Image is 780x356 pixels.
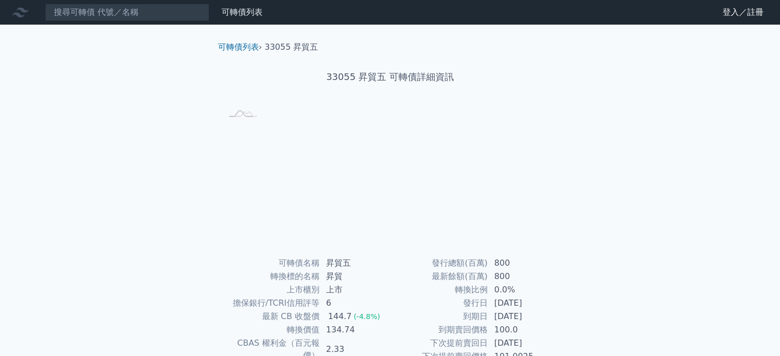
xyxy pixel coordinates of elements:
[390,270,488,283] td: 最新餘額(百萬)
[222,270,320,283] td: 轉換標的名稱
[488,296,558,310] td: [DATE]
[45,4,209,21] input: 搜尋可轉債 代號／名稱
[390,310,488,323] td: 到期日
[488,256,558,270] td: 800
[210,70,571,84] h1: 33055 昇貿五 可轉債詳細資訊
[320,270,390,283] td: 昇貿
[326,310,354,323] div: 144.7
[390,283,488,296] td: 轉換比例
[218,41,262,53] li: ›
[222,296,320,310] td: 擔保銀行/TCRI信用評等
[320,323,390,337] td: 134.74
[488,270,558,283] td: 800
[222,256,320,270] td: 可轉債名稱
[222,310,320,323] td: 最新 CB 收盤價
[488,283,558,296] td: 0.0%
[218,42,259,52] a: 可轉債列表
[354,312,381,321] span: (-4.8%)
[390,323,488,337] td: 到期賣回價格
[390,256,488,270] td: 發行總額(百萬)
[222,283,320,296] td: 上市櫃別
[488,323,558,337] td: 100.0
[320,283,390,296] td: 上市
[265,41,318,53] li: 33055 昇貿五
[488,310,558,323] td: [DATE]
[714,4,772,21] a: 登入／註冊
[222,323,320,337] td: 轉換價值
[390,337,488,350] td: 下次提前賣回日
[222,7,263,17] a: 可轉債列表
[390,296,488,310] td: 發行日
[488,337,558,350] td: [DATE]
[320,296,390,310] td: 6
[320,256,390,270] td: 昇貿五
